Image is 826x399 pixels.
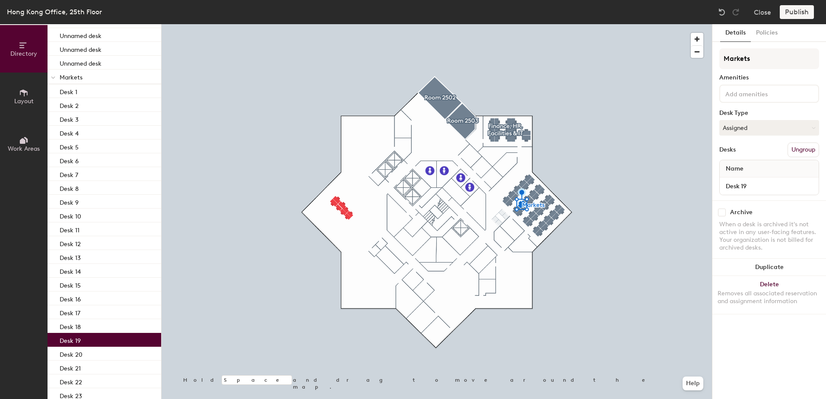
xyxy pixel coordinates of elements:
img: Redo [731,8,740,16]
div: Removes all associated reservation and assignment information [718,290,821,305]
button: Close [754,5,771,19]
span: Directory [10,50,37,57]
div: Archive [730,209,753,216]
span: Name [721,161,748,177]
p: Desk 21 [60,362,81,372]
p: Desk 19 [60,335,81,345]
button: DeleteRemoves all associated reservation and assignment information [712,276,826,314]
p: Desk 12 [60,238,81,248]
div: Desk Type [719,110,819,117]
input: Unnamed desk [721,180,817,192]
p: Desk 14 [60,266,81,275]
p: Desk 10 [60,210,81,220]
p: Desk 2 [60,100,79,110]
p: Desk 8 [60,183,79,193]
button: Details [720,24,751,42]
span: Layout [14,98,34,105]
p: Desk 1 [60,86,77,96]
img: Undo [718,8,726,16]
button: Ungroup [788,142,819,157]
div: Amenities [719,74,819,81]
p: Desk 6 [60,155,79,165]
button: Help [683,377,703,390]
p: Unnamed desk [60,57,102,67]
p: Desk 16 [60,293,81,303]
button: Policies [751,24,783,42]
div: Desks [719,146,736,153]
p: Desk 5 [60,141,79,151]
p: Desk 4 [60,127,79,137]
p: Desk 3 [60,114,79,123]
p: Desk 13 [60,252,81,262]
span: Work Areas [8,145,40,152]
button: Assigned [719,120,819,136]
p: Desk 15 [60,279,81,289]
p: Desk 20 [60,348,83,358]
p: Desk 11 [60,224,79,234]
p: Unnamed desk [60,44,102,54]
p: Desk 17 [60,307,80,317]
button: Duplicate [712,259,826,276]
div: Hong Kong Office, 25th Floor [7,6,102,17]
p: Unnamed desk [60,30,102,40]
input: Add amenities [724,88,801,98]
p: Desk 7 [60,169,78,179]
p: Desk 9 [60,196,79,206]
span: Markets [60,74,83,81]
div: When a desk is archived it's not active in any user-facing features. Your organization is not bil... [719,221,819,252]
p: Desk 22 [60,376,82,386]
p: Desk 18 [60,321,81,331]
